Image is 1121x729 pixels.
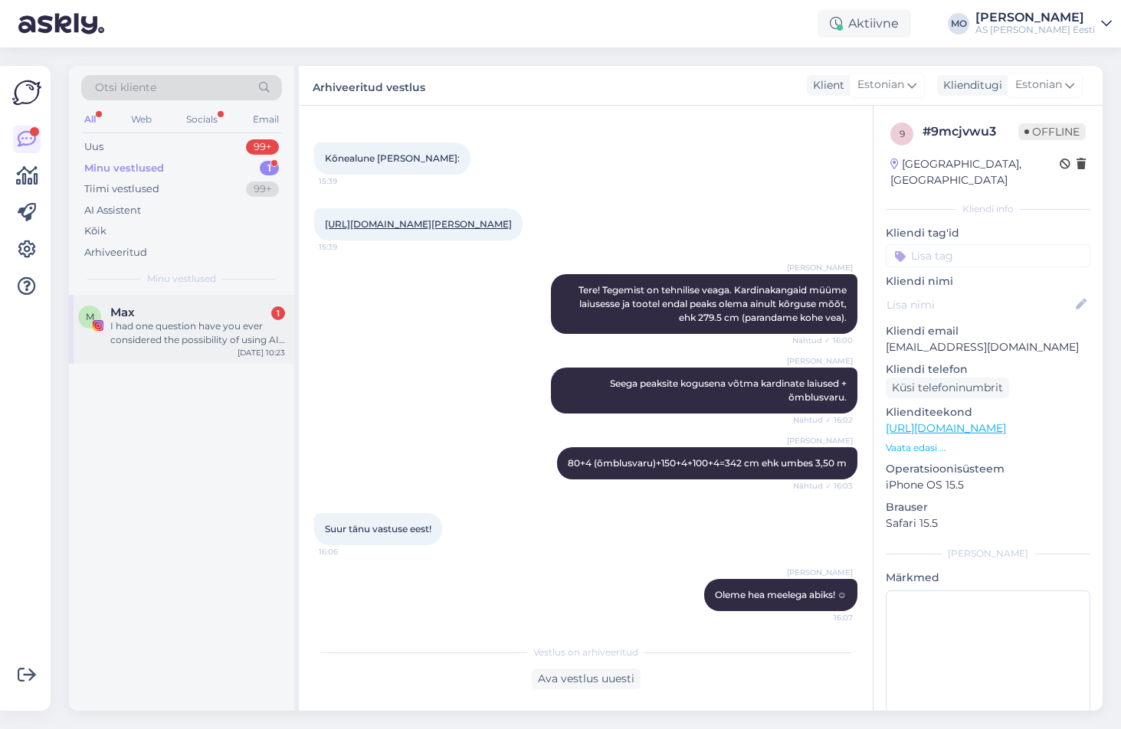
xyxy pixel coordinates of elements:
span: 9 [900,128,905,139]
span: 15:39 [319,241,376,253]
span: Minu vestlused [147,272,216,286]
span: M [86,311,94,322]
p: Kliendi telefon [886,361,1090,378]
span: 16:06 [319,546,376,557]
div: Aktiivne [818,10,911,38]
p: Vaata edasi ... [886,441,1090,455]
span: Kõnealune [PERSON_NAME]: [325,152,460,164]
div: [GEOGRAPHIC_DATA], [GEOGRAPHIC_DATA] [890,156,1060,188]
label: Arhiveeritud vestlus [313,75,425,96]
span: Max [110,306,135,319]
div: MO [948,13,969,34]
span: Suur tänu vastuse eest! [325,523,431,534]
span: Offline [1018,123,1086,140]
div: [DATE] 10:23 [238,347,285,358]
div: Email [250,110,282,129]
div: # 9mcjvwu3 [923,123,1018,141]
div: Klienditugi [937,77,1002,93]
span: Estonian [1015,77,1062,93]
img: Askly Logo [12,78,41,107]
span: Tere! Tegemist on tehnilise veaga. Kardinakangaid müüme laiusesse ja tootel endal peaks olema ain... [579,284,849,323]
span: Oleme hea meelega abiks! ☺ [715,589,847,600]
div: 1 [260,161,279,176]
div: Tiimi vestlused [84,181,159,197]
div: Kliendi info [886,202,1090,216]
span: Nähtud ✓ 16:00 [792,335,853,346]
div: AS [PERSON_NAME] Eesti [975,24,1095,36]
p: Klienditeekond [886,404,1090,420]
input: Lisa tag [886,244,1090,267]
div: All [81,110,99,129]
div: Socials [183,110,221,129]
p: iPhone OS 15.5 [886,477,1090,493]
div: Minu vestlused [84,161,164,176]
span: Otsi kliente [95,80,156,96]
p: Kliendi tag'id [886,225,1090,241]
div: 99+ [246,139,279,155]
a: [PERSON_NAME]AS [PERSON_NAME] Eesti [975,11,1112,36]
p: [EMAIL_ADDRESS][DOMAIN_NAME] [886,339,1090,355]
p: Brauser [886,499,1090,515]
div: 99+ [246,181,279,197]
span: Estonian [857,77,904,93]
a: [URL][DOMAIN_NAME][PERSON_NAME] [325,218,512,230]
a: [URL][DOMAIN_NAME] [886,421,1006,435]
span: [PERSON_NAME] [787,435,853,446]
span: 16:07 [795,612,853,623]
div: Web [128,110,155,129]
span: Vestlus on arhiveeritud [533,646,638,659]
span: Seega peaksite kogusena võtma kardinate laiused + õmblusvaru. [610,378,849,403]
div: [PERSON_NAME] [886,547,1090,561]
div: Küsi telefoninumbrit [886,378,1009,398]
div: AI Assistent [84,203,141,218]
p: Operatsioonisüsteem [886,461,1090,477]
p: Kliendi email [886,323,1090,339]
p: Märkmed [886,570,1090,586]
div: Arhiveeritud [84,245,147,260]
div: Uus [84,139,103,155]
span: [PERSON_NAME] [787,567,853,578]
span: [PERSON_NAME] [787,262,853,273]
div: 1 [271,306,285,320]
span: Nähtud ✓ 16:03 [793,480,853,492]
p: Kliendi nimi [886,273,1090,289]
div: Klient [807,77,844,93]
div: [PERSON_NAME] [975,11,1095,24]
input: Lisa nimi [887,296,1073,313]
span: 80+4 (õmblusvaru)+150+4+100+4=342 cm ehk umbes 3,50 m [568,457,847,469]
span: Nähtud ✓ 16:02 [793,414,853,426]
p: Safari 15.5 [886,515,1090,531]
span: [PERSON_NAME] [787,355,853,367]
div: Kõik [84,224,107,239]
div: Ava vestlus uuesti [532,669,641,689]
span: 15:39 [319,175,376,187]
div: I had one question have you ever considered the possibility of using AI in your company? Maybe th... [110,319,285,347]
